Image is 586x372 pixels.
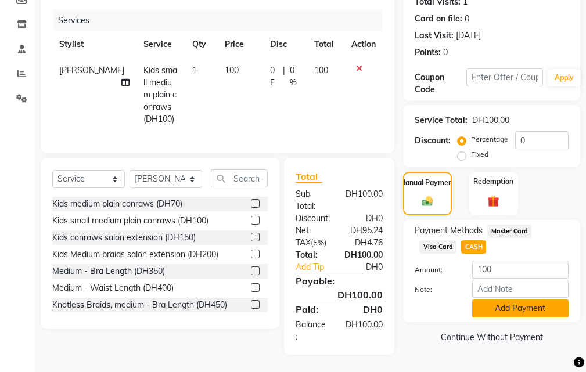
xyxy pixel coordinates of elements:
[472,114,509,127] div: DH100.00
[339,237,391,249] div: DH4.76
[415,13,462,25] div: Card on file:
[548,69,581,86] button: Apply
[59,65,124,75] span: [PERSON_NAME]
[225,65,239,75] span: 100
[287,319,337,343] div: Balance :
[313,238,324,247] span: 5%
[415,225,483,237] span: Payment Methods
[484,194,503,208] img: _gift.svg
[419,240,456,254] span: Visa Card
[143,65,177,124] span: Kids small medium plain conraws (DH100)
[287,302,339,316] div: Paid:
[185,31,218,57] th: Qty
[211,169,268,187] input: Search or Scan
[287,261,348,273] a: Add Tip
[290,64,300,89] span: 0 %
[337,319,391,343] div: DH100.00
[461,240,486,254] span: CASH
[52,215,208,227] div: Kids small medium plain conraws (DH100)
[296,237,311,248] span: Tax
[270,64,279,89] span: 0 F
[287,225,339,237] div: Net:
[400,178,455,188] label: Manual Payment
[472,299,569,317] button: Add Payment
[287,274,391,288] div: Payable:
[339,225,391,237] div: DH95.24
[415,114,468,127] div: Service Total:
[52,248,218,261] div: Kids Medium braids salon extension (DH200)
[314,65,328,75] span: 100
[487,225,531,238] span: Master Card
[296,171,322,183] span: Total
[472,280,569,298] input: Add Note
[443,46,448,59] div: 0
[52,198,182,210] div: Kids medium plain conraws (DH70)
[472,261,569,279] input: Amount
[52,299,227,311] div: Knotless Braids, medium - Bra Length (DH450)
[415,135,451,147] div: Discount:
[287,249,336,261] div: Total:
[52,265,165,277] div: Medium - Bra Length (DH350)
[405,331,578,344] a: Continue Without Payment
[471,134,508,145] label: Percentage
[218,31,263,57] th: Price
[415,71,466,96] div: Coupon Code
[415,46,441,59] div: Points:
[344,31,383,57] th: Action
[53,10,391,31] div: Services
[406,284,463,295] label: Note:
[287,212,339,225] div: Discount:
[263,31,307,57] th: Disc
[419,195,436,207] img: _cash.svg
[287,288,391,302] div: DH100.00
[473,176,513,187] label: Redemption
[52,282,174,294] div: Medium - Waist Length (DH400)
[339,302,391,316] div: DH0
[348,261,391,273] div: DH0
[336,249,391,261] div: DH100.00
[471,149,488,160] label: Fixed
[136,31,185,57] th: Service
[52,31,136,57] th: Stylist
[283,64,285,89] span: |
[287,237,339,249] div: ( )
[339,212,391,225] div: DH0
[287,188,337,212] div: Sub Total:
[192,65,197,75] span: 1
[465,13,469,25] div: 0
[415,30,454,42] div: Last Visit:
[466,68,543,86] input: Enter Offer / Coupon Code
[456,30,481,42] div: [DATE]
[406,265,463,275] label: Amount:
[52,232,196,244] div: Kids conraws salon extension (DH150)
[307,31,344,57] th: Total
[337,188,391,212] div: DH100.00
